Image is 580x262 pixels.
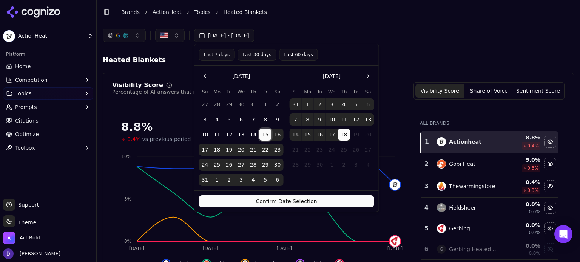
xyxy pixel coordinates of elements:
tspan: [DATE] [203,246,218,251]
tr: 6GGerbing Heated Clothing0.0%0.0%Show gerbing heated clothing data [421,239,558,260]
img: gobi heat [437,159,446,169]
button: Tuesday, July 29th, 2025 [223,98,235,110]
button: Monday, September 1st, 2025, selected [302,98,314,110]
span: Act Bold [20,234,40,241]
div: 0.0 % [505,221,540,229]
th: Saturday [271,88,284,95]
button: Go to the Previous Month [199,70,211,82]
button: Saturday, September 13th, 2025, selected [362,113,374,126]
div: Gobi Heat [449,160,475,168]
th: Monday [302,88,314,95]
button: Tuesday, September 9th, 2025, selected [314,113,326,126]
th: Sunday [199,88,211,95]
span: 0.4 % [527,143,539,149]
img: gerbing [437,224,446,233]
button: Thursday, September 11th, 2025, selected [338,113,350,126]
button: Monday, September 1st, 2025, selected [211,174,223,186]
img: gerbing [390,236,400,247]
button: Friday, August 15th, 2025, selected [259,129,271,141]
img: Act Bold [3,232,15,244]
div: 0.0 % [505,201,540,208]
button: Friday, August 1st, 2025 [259,98,271,110]
button: Monday, July 28th, 2025 [211,98,223,110]
span: Heated Blankets [224,8,267,16]
div: Actionheat [449,138,481,146]
span: [PERSON_NAME] [17,250,60,257]
span: 0.3 % [527,187,539,193]
span: Topics [15,90,32,97]
tr: 1actionheatActionheat8.8%0.4%Hide actionheat data [421,131,558,153]
button: Saturday, August 2nd, 2025 [271,98,284,110]
button: Saturday, August 16th, 2025, selected [271,129,284,141]
button: Tuesday, September 2nd, 2025, selected [314,98,326,110]
button: Sunday, August 3rd, 2025 [199,113,211,126]
button: Open organization switcher [3,232,40,244]
div: Gerbing Heated Clothing [449,245,499,253]
span: Theme [15,219,36,225]
div: Thewarmingstore [449,182,495,190]
button: Toolbox [3,142,93,154]
button: Tuesday, September 16th, 2025, selected [314,129,326,141]
div: 3 [424,182,429,191]
tr: 3thewarmingstoreThewarmingstore0.4%0.3%Hide thewarmingstore data [421,175,558,198]
button: Monday, September 8th, 2025, selected [302,113,314,126]
button: Share of Voice [464,84,514,98]
div: 5 [424,224,429,233]
button: Hide fieldsheer data [544,202,556,214]
div: 1 [424,137,429,146]
button: Confirm Date Selection [199,195,374,207]
img: David White [3,248,14,259]
div: 0.4 % [505,178,540,186]
th: Tuesday [223,88,235,95]
button: Last 30 days [238,49,276,61]
button: Friday, August 8th, 2025 [259,113,271,126]
button: Tuesday, August 5th, 2025 [223,113,235,126]
button: Tuesday, September 2nd, 2025, selected [223,174,235,186]
span: ActionHeat [18,33,84,40]
button: Prompts [3,101,93,113]
span: Competition [15,76,48,84]
button: Wednesday, August 27th, 2025, selected [235,159,247,171]
th: Wednesday [235,88,247,95]
button: Sunday, July 27th, 2025 [199,98,211,110]
img: actionheat [390,179,400,190]
button: Saturday, August 23rd, 2025, selected [271,144,284,156]
button: Open user button [3,248,60,259]
button: Wednesday, September 3rd, 2025, selected [235,174,247,186]
th: Friday [259,88,271,95]
div: All Brands [420,120,558,126]
button: Competition [3,74,93,86]
div: 2 [424,159,429,169]
th: Sunday [290,88,302,95]
tspan: [DATE] [129,246,145,251]
img: actionheat [437,137,446,146]
button: Wednesday, August 6th, 2025 [235,113,247,126]
th: Wednesday [326,88,338,95]
button: Friday, September 12th, 2025, selected [350,113,362,126]
span: Citations [15,117,39,124]
button: Hide gerbing data [544,222,556,234]
button: Thursday, August 7th, 2025 [247,113,259,126]
tspan: 0% [124,239,131,244]
span: Support [15,201,39,208]
button: Saturday, August 9th, 2025 [271,113,284,126]
button: Sunday, September 14th, 2025, selected [290,129,302,141]
button: Friday, September 5th, 2025, selected [350,98,362,110]
tspan: 5% [124,196,131,202]
button: Friday, August 22nd, 2025, selected [259,144,271,156]
span: Optimize [15,130,39,138]
div: Visibility Score [112,82,163,88]
div: Platform [3,48,93,60]
button: Visibility Score [415,84,464,98]
a: Brands [121,9,140,15]
div: 8.8 % [505,134,540,141]
button: Thursday, September 4th, 2025, selected [247,174,259,186]
button: Saturday, September 6th, 2025, selected [362,98,374,110]
button: Show gerbing heated clothing data [544,243,556,255]
span: 0.4% [127,135,141,143]
button: Thursday, August 21st, 2025, selected [247,144,259,156]
a: ActionHeat [153,8,182,16]
button: [DATE] - [DATE] [194,29,254,42]
button: Last 7 days [199,49,235,61]
span: 0.0% [529,230,540,236]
